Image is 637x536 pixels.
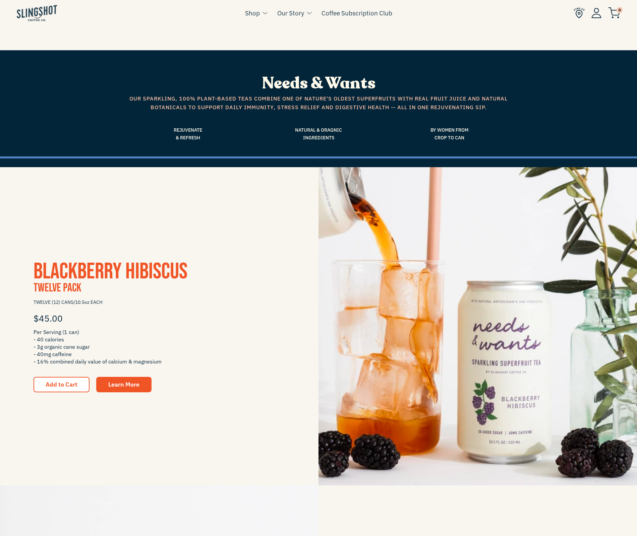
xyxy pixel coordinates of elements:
[318,167,637,485] img: Needs & Wants - Blackberry Hibiscus Six Pack
[389,126,510,141] span: By Women From Crop to Can
[34,308,285,328] div: $45.00
[258,126,379,141] span: Natural & Oragnic Ingredients
[34,258,187,285] a: Blackberry Hibiscus
[608,7,620,18] img: cart
[34,296,285,308] span: TWELVE (12) CANS/10.5oz EACH
[34,328,285,365] span: Per Serving (1 can) - 40 calories - 3g organic cane sugar - 40mg caffeine - 16% combined daily va...
[591,8,601,18] img: Account
[262,72,375,94] span: Needs & Wants
[574,7,585,18] img: Find Us
[617,7,623,13] span: 0
[34,377,90,392] button: Add to Cart
[46,381,77,388] span: Add to Cart
[96,377,152,392] a: Learn More
[108,381,139,388] span: Learn More
[277,8,304,18] a: Our Story
[34,281,81,295] span: Twelve Pack
[127,126,248,141] span: Rejuvenate & Refresh
[245,8,260,18] a: Shop
[127,94,510,112] span: Our sparkling, 100% plant-based teas combine one of nature's oldest superfruits with real fruit j...
[322,8,392,18] a: Coffee Subscription Club
[608,9,620,17] a: 0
